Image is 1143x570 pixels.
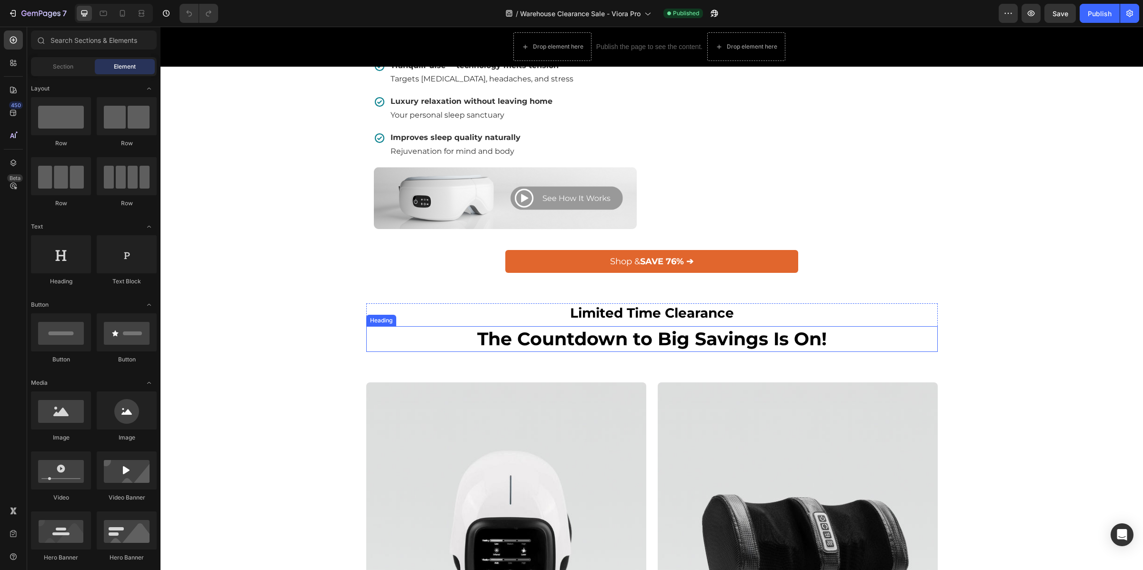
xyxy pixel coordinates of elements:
div: Beta [7,174,23,182]
div: Heading [208,290,234,298]
strong: TranquilPulse™ technology melts tension [230,34,398,43]
div: Video [31,493,91,502]
span: Warehouse Clearance Sale - Viora Pro [520,9,641,19]
strong: SAVE 76% ➔ [480,230,533,240]
span: Targets [MEDICAL_DATA], headaches, and stress [230,48,413,57]
input: Search Sections & Elements [31,30,157,50]
span: / [516,9,518,19]
div: Open Intercom Messenger [1111,523,1133,546]
a: Shop &SAVE 76% ➔ [345,223,638,246]
div: Row [31,139,91,148]
span: Save [1053,10,1068,18]
div: Hero Banner [97,553,157,562]
p: Shop & [450,227,533,242]
div: Row [31,199,91,208]
div: Row [97,199,157,208]
span: Section [53,62,73,71]
span: Element [114,62,136,71]
span: Toggle open [141,375,157,390]
span: Layout [31,84,50,93]
div: Video Banner [97,493,157,502]
div: Heading [31,277,91,286]
span: Toggle open [141,81,157,96]
div: Undo/Redo [180,4,218,23]
div: Image [31,433,91,442]
div: Publish [1088,9,1112,19]
p: 7 [62,8,67,19]
div: Button [31,355,91,364]
h2: The Countdown to Big Savings Is On! [206,300,777,325]
span: Toggle open [141,219,157,234]
div: Row [97,139,157,148]
div: 450 [9,101,23,109]
button: Publish [1080,4,1120,23]
button: Save [1044,4,1076,23]
strong: Improves sleep quality naturally [230,106,360,115]
div: Image [97,433,157,442]
iframe: Design area [160,27,1143,570]
button: 7 [4,4,71,23]
span: Your personal sleep sanctuary [230,84,344,93]
span: Text [31,222,43,231]
div: Text Block [97,277,157,286]
span: Toggle open [141,297,157,312]
span: Media [31,379,48,387]
strong: Luxury relaxation without leaving home [230,70,392,79]
span: Button [31,300,49,309]
img: gempages_474696484135109406-9fef0a99-fd70-4586-a64f-3f60f46530a0.png [213,140,476,202]
h2: Limited Time Clearance [206,277,777,296]
div: Hero Banner [31,553,91,562]
span: Rejuvenation for mind and body [230,120,354,129]
div: Button [97,355,157,364]
span: Published [673,9,699,18]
